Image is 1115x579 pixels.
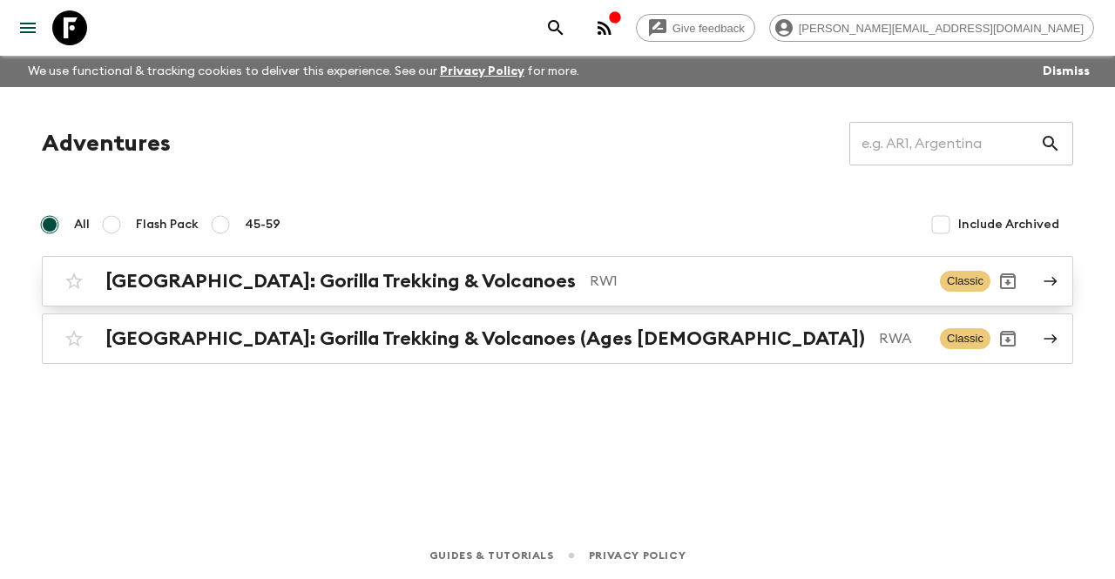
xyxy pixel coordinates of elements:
a: [GEOGRAPHIC_DATA]: Gorilla Trekking & Volcanoes (Ages [DEMOGRAPHIC_DATA])RWAClassicArchive [42,313,1073,364]
p: We use functional & tracking cookies to deliver this experience. See our for more. [21,56,586,87]
div: [PERSON_NAME][EMAIL_ADDRESS][DOMAIN_NAME] [769,14,1094,42]
button: Archive [990,264,1025,299]
a: Privacy Policy [589,546,686,565]
a: [GEOGRAPHIC_DATA]: Gorilla Trekking & VolcanoesRW1ClassicArchive [42,256,1073,306]
span: Give feedback [663,22,754,35]
h2: [GEOGRAPHIC_DATA]: Gorilla Trekking & Volcanoes (Ages [DEMOGRAPHIC_DATA]) [105,327,865,350]
span: Flash Pack [136,216,199,233]
span: All [74,216,90,233]
input: e.g. AR1, Argentina [849,119,1040,168]
button: menu [10,10,45,45]
span: [PERSON_NAME][EMAIL_ADDRESS][DOMAIN_NAME] [789,22,1093,35]
p: RWA [879,328,926,349]
span: Include Archived [958,216,1059,233]
span: Classic [940,271,990,292]
span: 45-59 [245,216,280,233]
button: search adventures [538,10,573,45]
a: Guides & Tutorials [429,546,554,565]
a: Give feedback [636,14,755,42]
button: Dismiss [1038,59,1094,84]
p: RW1 [590,271,926,292]
h2: [GEOGRAPHIC_DATA]: Gorilla Trekking & Volcanoes [105,270,576,293]
a: Privacy Policy [440,65,524,77]
span: Classic [940,328,990,349]
button: Archive [990,321,1025,356]
h1: Adventures [42,126,171,161]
